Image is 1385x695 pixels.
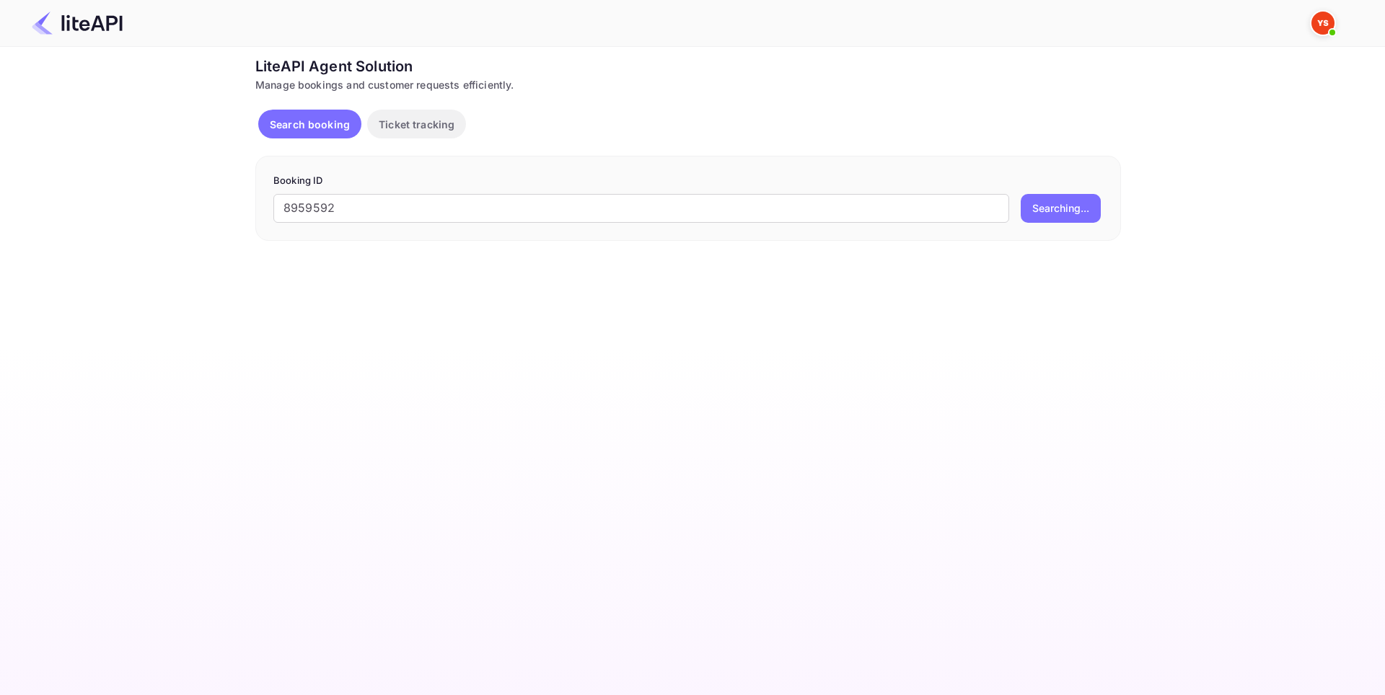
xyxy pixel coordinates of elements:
img: LiteAPI Logo [32,12,123,35]
div: LiteAPI Agent Solution [255,56,1121,77]
p: Ticket tracking [379,117,454,132]
input: Enter Booking ID (e.g., 63782194) [273,194,1009,223]
p: Booking ID [273,174,1103,188]
p: Search booking [270,117,350,132]
div: Manage bookings and customer requests efficiently. [255,77,1121,92]
button: Searching... [1021,194,1101,223]
img: Yandex Support [1311,12,1335,35]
